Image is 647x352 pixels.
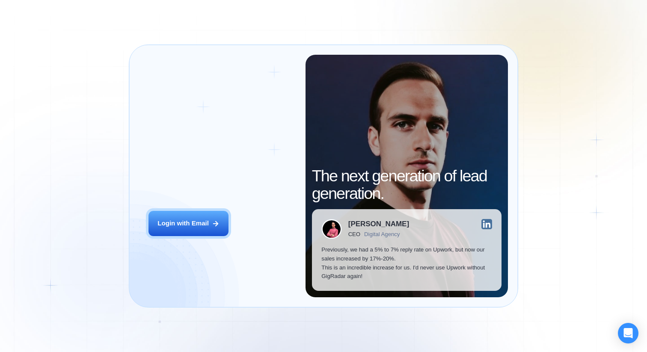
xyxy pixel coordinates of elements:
div: Open Intercom Messenger [618,323,638,343]
div: Login with Email [157,219,209,228]
div: [PERSON_NAME] [348,220,409,228]
div: CEO [348,231,360,237]
h2: The next generation of lead generation. [312,167,502,203]
div: Digital Agency [364,231,400,237]
button: Login with Email [148,211,229,236]
p: Previously, we had a 5% to 7% reply rate on Upwork, but now our sales increased by 17%-20%. This ... [321,246,492,281]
